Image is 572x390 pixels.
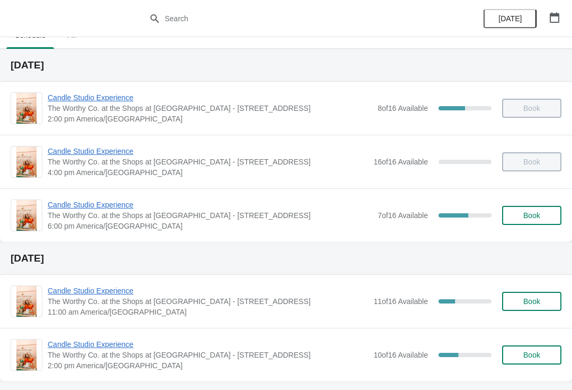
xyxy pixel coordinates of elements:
[48,307,368,317] span: 11:00 am America/[GEOGRAPHIC_DATA]
[11,253,561,264] h2: [DATE]
[48,360,368,371] span: 2:00 pm America/[GEOGRAPHIC_DATA]
[378,104,428,112] span: 8 of 16 Available
[48,114,372,124] span: 2:00 pm America/[GEOGRAPHIC_DATA]
[523,351,540,359] span: Book
[378,211,428,220] span: 7 of 16 Available
[523,297,540,306] span: Book
[48,146,368,157] span: Candle Studio Experience
[502,345,561,365] button: Book
[502,206,561,225] button: Book
[48,167,368,178] span: 4:00 pm America/[GEOGRAPHIC_DATA]
[523,211,540,220] span: Book
[48,339,368,350] span: Candle Studio Experience
[373,297,428,306] span: 11 of 16 Available
[373,351,428,359] span: 10 of 16 Available
[164,9,429,28] input: Search
[48,92,372,103] span: Candle Studio Experience
[373,158,428,166] span: 16 of 16 Available
[48,210,372,221] span: The Worthy Co. at the Shops at [GEOGRAPHIC_DATA] - [STREET_ADDRESS]
[48,103,372,114] span: The Worthy Co. at the Shops at [GEOGRAPHIC_DATA] - [STREET_ADDRESS]
[16,146,37,177] img: Candle Studio Experience | The Worthy Co. at the Shops at Clearfork - 5008 Gage Ave. | 4:00 pm Am...
[16,93,37,124] img: Candle Studio Experience | The Worthy Co. at the Shops at Clearfork - 5008 Gage Ave. | 2:00 pm Am...
[502,292,561,311] button: Book
[48,285,368,296] span: Candle Studio Experience
[48,200,372,210] span: Candle Studio Experience
[484,9,537,28] button: [DATE]
[48,221,372,231] span: 6:00 pm America/[GEOGRAPHIC_DATA]
[16,200,37,231] img: Candle Studio Experience | The Worthy Co. at the Shops at Clearfork - 5008 Gage Ave. | 6:00 pm Am...
[11,60,561,71] h2: [DATE]
[16,340,37,370] img: Candle Studio Experience | The Worthy Co. at the Shops at Clearfork - 5008 Gage Ave. | 2:00 pm Am...
[48,296,368,307] span: The Worthy Co. at the Shops at [GEOGRAPHIC_DATA] - [STREET_ADDRESS]
[48,350,368,360] span: The Worthy Co. at the Shops at [GEOGRAPHIC_DATA] - [STREET_ADDRESS]
[498,14,522,23] span: [DATE]
[48,157,368,167] span: The Worthy Co. at the Shops at [GEOGRAPHIC_DATA] - [STREET_ADDRESS]
[16,286,37,317] img: Candle Studio Experience | The Worthy Co. at the Shops at Clearfork - 5008 Gage Ave. | 11:00 am A...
